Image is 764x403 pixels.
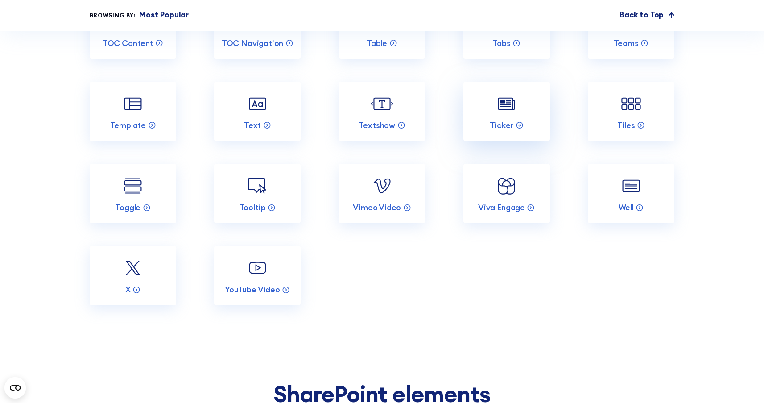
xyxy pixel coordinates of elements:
[463,164,550,223] a: Viva Engage
[619,174,642,197] img: Well
[619,9,664,21] p: Back to Top
[90,82,176,141] a: Template
[90,164,176,223] a: Toggle
[90,246,176,305] a: X
[110,120,146,130] p: Template
[246,92,269,115] img: Text
[492,38,510,48] p: Tabs
[115,202,140,212] p: Toggle
[246,174,269,197] img: Tooltip
[339,82,425,141] a: Textshow
[588,164,674,223] a: Well
[495,92,518,115] img: Ticker
[490,120,514,130] p: Ticker
[121,92,144,115] img: Template
[359,120,395,130] p: Textshow
[139,9,189,21] p: Most Popular
[90,11,135,20] div: Browsing by:
[619,202,634,212] p: Well
[225,284,280,295] p: YouTube Video
[371,92,393,115] img: Textshow
[371,174,393,197] img: Vimeo Video
[367,38,387,48] p: Table
[495,174,518,197] img: Viva Engage
[353,202,401,212] p: Vimeo Video
[103,38,153,48] p: TOC Content
[121,257,144,279] img: X
[619,9,674,21] a: Back to Top
[222,38,283,48] p: TOC Navigation
[614,38,639,48] p: Teams
[588,82,674,141] a: Tiles
[214,82,301,141] a: Text
[244,120,261,130] p: Text
[463,82,550,141] a: Ticker
[4,377,26,399] button: Open CMP widget
[214,164,301,223] a: Tooltip
[719,360,764,403] iframe: Chat Widget
[125,284,131,295] p: X
[617,120,635,130] p: Tiles
[246,257,269,279] img: YouTube Video
[478,202,525,212] p: Viva Engage
[240,202,266,212] p: Tooltip
[121,174,144,197] img: Toggle
[214,246,301,305] a: YouTube Video
[339,164,425,223] a: Vimeo Video
[619,92,642,115] img: Tiles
